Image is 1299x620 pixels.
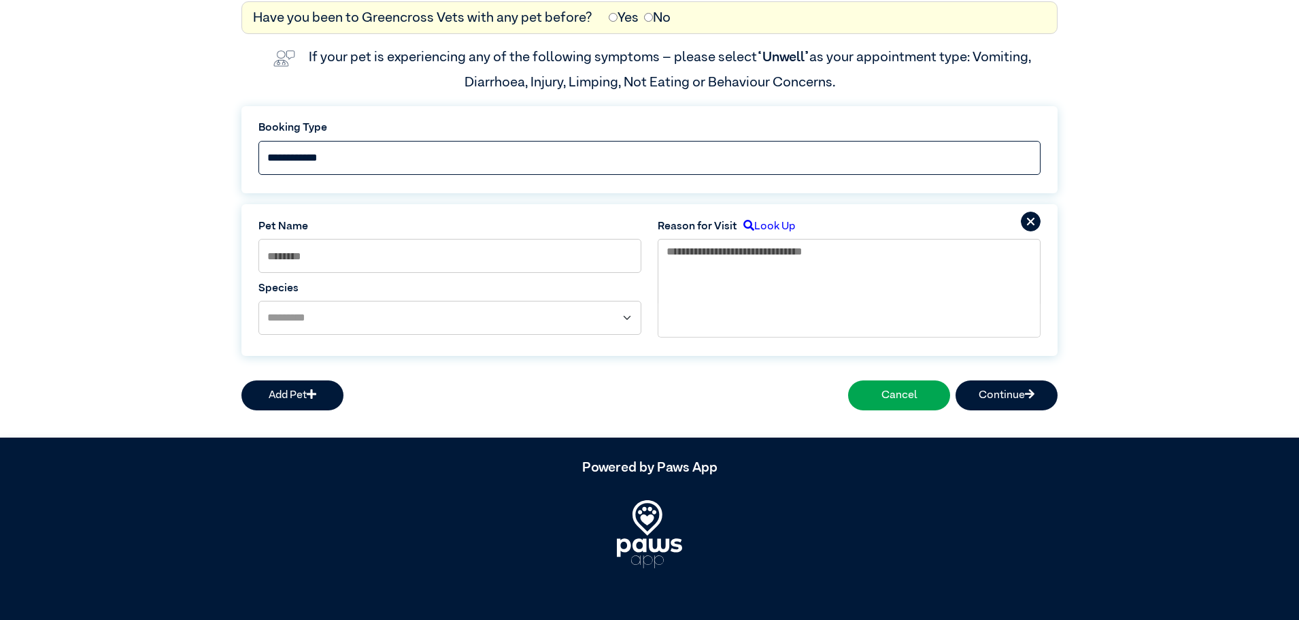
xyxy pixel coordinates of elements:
label: No [644,7,671,28]
span: “Unwell” [757,50,809,64]
button: Cancel [848,380,950,410]
label: Yes [609,7,639,28]
img: vet [268,45,301,72]
img: PawsApp [617,500,682,568]
label: Booking Type [258,120,1041,136]
input: No [644,13,653,22]
label: If your pet is experiencing any of the following symptoms – please select as your appointment typ... [309,50,1034,88]
button: Add Pet [241,380,343,410]
input: Yes [609,13,618,22]
label: Have you been to Greencross Vets with any pet before? [253,7,592,28]
label: Reason for Visit [658,218,737,235]
label: Species [258,280,641,297]
label: Look Up [737,218,795,235]
h5: Powered by Paws App [241,459,1058,476]
button: Continue [956,380,1058,410]
label: Pet Name [258,218,641,235]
